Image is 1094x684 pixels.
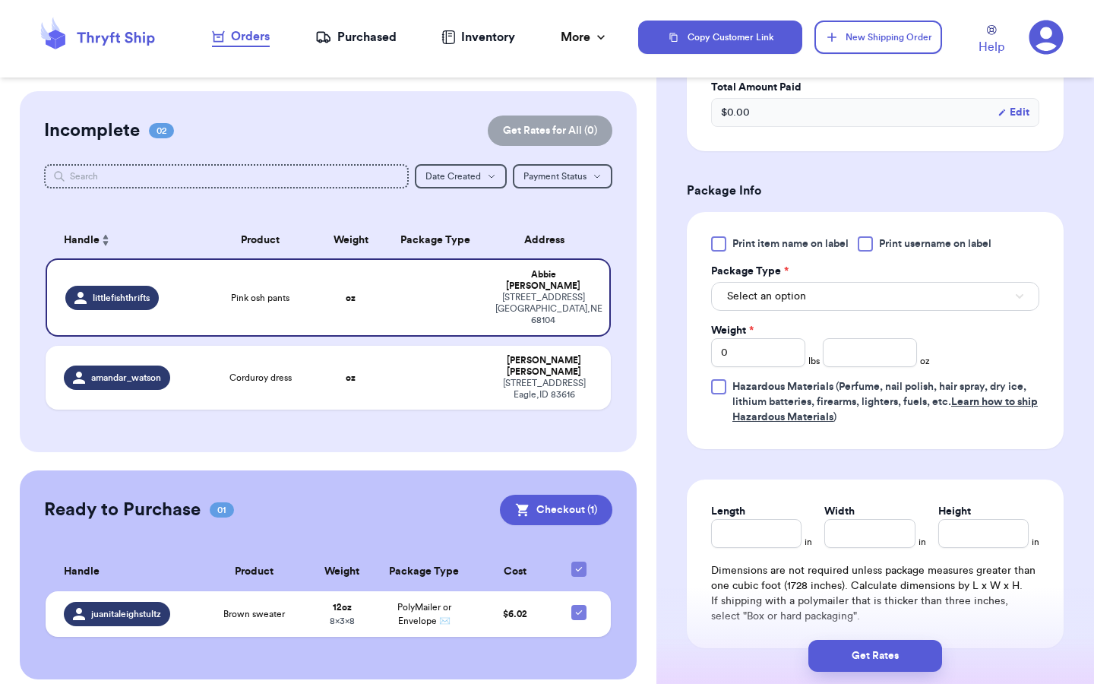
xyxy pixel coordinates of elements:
[100,231,112,249] button: Sort ascending
[495,378,593,401] div: [STREET_ADDRESS] Eagle , ID 83616
[732,382,1038,423] span: (Perfume, nail polish, hair spray, dry ice, lithium batteries, firearms, lighters, fuels, etc. )
[732,236,849,252] span: Print item name on label
[808,355,820,367] span: lbs
[210,502,234,518] span: 01
[727,289,806,304] span: Select an option
[711,80,1039,95] label: Total Amount Paid
[711,594,1039,624] p: If shipping with a polymailer that is thicker than three inches, select "Box or hard packaging".
[920,355,930,367] span: oz
[805,536,812,548] span: in
[808,640,942,672] button: Get Rates
[204,222,317,258] th: Product
[425,172,481,181] span: Date Created
[397,603,451,625] span: PolyMailer or Envelope ✉️
[495,292,591,326] div: [STREET_ADDRESS] [GEOGRAPHIC_DATA] , NE 68104
[721,105,750,120] span: $ 0.00
[44,164,409,188] input: Search
[93,292,150,304] span: littlefishthrifts
[315,28,397,46] a: Purchased
[346,373,356,382] strong: oz
[732,382,833,392] span: Hazardous Materials
[561,28,609,46] div: More
[64,564,100,580] span: Handle
[375,553,473,591] th: Package Type
[824,504,855,519] label: Width
[212,27,270,46] div: Orders
[212,27,270,47] a: Orders
[346,293,356,302] strong: oz
[879,236,991,252] span: Print username on label
[638,21,802,54] button: Copy Customer Link
[229,372,292,384] span: Corduroy dress
[330,616,355,625] span: 8 x 3 x 8
[711,323,754,338] label: Weight
[91,608,161,620] span: juanitaleighstultz
[486,222,611,258] th: Address
[1032,536,1039,548] span: in
[500,495,612,525] button: Checkout (1)
[44,498,201,522] h2: Ready to Purchase
[711,264,789,279] label: Package Type
[149,123,174,138] span: 02
[199,553,309,591] th: Product
[495,269,591,292] div: Abbie [PERSON_NAME]
[711,504,745,519] label: Length
[223,608,285,620] span: Brown sweater
[384,222,486,258] th: Package Type
[91,372,161,384] span: amandar_watson
[495,355,593,378] div: [PERSON_NAME] [PERSON_NAME]
[441,28,515,46] a: Inventory
[998,105,1029,120] button: Edit
[711,563,1039,624] div: Dimensions are not required unless package measures greater than one cubic foot (1728 inches). Ca...
[513,164,612,188] button: Payment Status
[473,553,555,591] th: Cost
[711,282,1039,311] button: Select an option
[488,116,612,146] button: Get Rates for All (0)
[938,504,971,519] label: Height
[979,25,1004,56] a: Help
[503,610,527,619] span: $ 6.02
[317,222,384,258] th: Weight
[979,38,1004,56] span: Help
[44,119,140,143] h2: Incomplete
[333,603,352,612] strong: 12 oz
[814,21,942,54] button: New Shipping Order
[523,172,587,181] span: Payment Status
[687,182,1064,200] h3: Package Info
[231,292,289,304] span: Pink osh pants
[309,553,375,591] th: Weight
[415,164,507,188] button: Date Created
[64,233,100,249] span: Handle
[919,536,926,548] span: in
